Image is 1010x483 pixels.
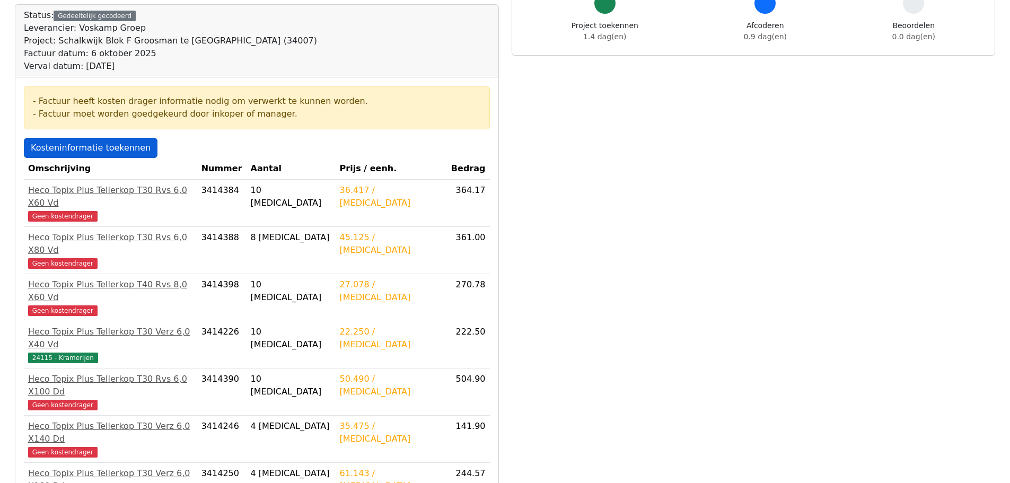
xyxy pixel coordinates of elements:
a: Heco Topix Plus Tellerkop T30 Verz 6,0 X140 DdGeen kostendrager [28,420,193,458]
div: Beoordelen [892,20,935,42]
th: Omschrijving [24,158,197,180]
td: 3414384 [197,180,247,227]
a: Heco Topix Plus Tellerkop T30 Rvs 6,0 X100 DdGeen kostendrager [28,373,193,411]
div: - Factuur moet worden goedgekeurd door inkoper of manager. [33,108,481,120]
a: Heco Topix Plus Tellerkop T30 Rvs 6,0 X80 VdGeen kostendrager [28,231,193,269]
div: 50.490 / [MEDICAL_DATA] [340,373,442,398]
a: Kosteninformatie toekennen [24,138,157,158]
td: 3414226 [197,321,247,368]
td: 504.90 [446,368,489,416]
span: 24115 - Kramerijen [28,353,98,363]
td: 3414390 [197,368,247,416]
div: Status: [24,9,317,73]
th: Nummer [197,158,247,180]
td: 364.17 [446,180,489,227]
td: 3414398 [197,274,247,321]
div: Heco Topix Plus Tellerkop T30 Verz 6,0 X40 Vd [28,326,193,351]
th: Aantal [247,158,336,180]
div: 4 [MEDICAL_DATA] [251,420,331,433]
td: 361.00 [446,227,489,274]
span: 1.4 dag(en) [583,32,626,41]
a: Heco Topix Plus Tellerkop T30 Rvs 6,0 X60 VdGeen kostendrager [28,184,193,222]
td: 270.78 [446,274,489,321]
th: Prijs / eenh. [336,158,446,180]
div: Factuur datum: 6 oktober 2025 [24,47,317,60]
div: 10 [MEDICAL_DATA] [251,373,331,398]
span: Geen kostendrager [28,258,98,269]
div: 45.125 / [MEDICAL_DATA] [340,231,442,257]
span: 0.9 dag(en) [744,32,787,41]
div: Project: Schalkwijk Blok F Groosman te [GEOGRAPHIC_DATA] (34007) [24,34,317,47]
div: Leverancier: Voskamp Groep [24,22,317,34]
div: Heco Topix Plus Tellerkop T30 Rvs 6,0 X80 Vd [28,231,193,257]
div: 22.250 / [MEDICAL_DATA] [340,326,442,351]
td: 222.50 [446,321,489,368]
a: Heco Topix Plus Tellerkop T30 Verz 6,0 X40 Vd24115 - Kramerijen [28,326,193,364]
span: Geen kostendrager [28,447,98,458]
div: Heco Topix Plus Tellerkop T40 Rvs 8,0 X60 Vd [28,278,193,304]
td: 141.90 [446,416,489,463]
div: Gedeeltelijk gecodeerd [54,11,136,21]
div: Heco Topix Plus Tellerkop T30 Verz 6,0 X140 Dd [28,420,193,445]
div: Project toekennen [572,20,638,42]
div: - Factuur heeft kosten drager informatie nodig om verwerkt te kunnen worden. [33,95,481,108]
div: Afcoderen [744,20,787,42]
div: 4 [MEDICAL_DATA] [251,467,331,480]
div: 10 [MEDICAL_DATA] [251,278,331,304]
div: Heco Topix Plus Tellerkop T30 Rvs 6,0 X100 Dd [28,373,193,398]
span: Geen kostendrager [28,211,98,222]
span: Geen kostendrager [28,305,98,316]
div: 27.078 / [MEDICAL_DATA] [340,278,442,304]
div: 35.475 / [MEDICAL_DATA] [340,420,442,445]
span: Geen kostendrager [28,400,98,410]
div: 10 [MEDICAL_DATA] [251,184,331,209]
div: 8 [MEDICAL_DATA] [251,231,331,244]
th: Bedrag [446,158,489,180]
div: 36.417 / [MEDICAL_DATA] [340,184,442,209]
span: 0.0 dag(en) [892,32,935,41]
div: Verval datum: [DATE] [24,60,317,73]
td: 3414388 [197,227,247,274]
div: Heco Topix Plus Tellerkop T30 Rvs 6,0 X60 Vd [28,184,193,209]
a: Heco Topix Plus Tellerkop T40 Rvs 8,0 X60 VdGeen kostendrager [28,278,193,317]
div: 10 [MEDICAL_DATA] [251,326,331,351]
td: 3414246 [197,416,247,463]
